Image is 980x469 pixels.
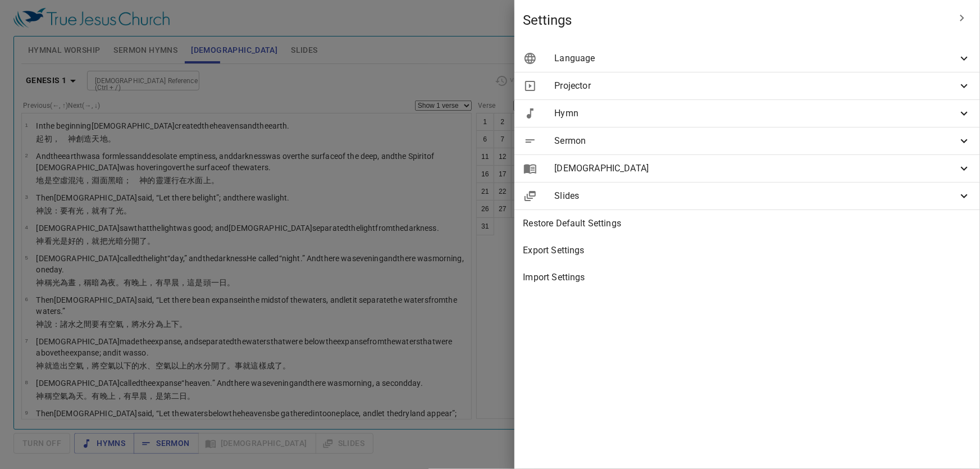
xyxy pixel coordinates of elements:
div: Projector [514,72,980,99]
span: [DEMOGRAPHIC_DATA] [555,162,958,175]
div: Export Settings [514,237,980,264]
li: 133 [250,76,272,92]
div: Slides [514,183,980,210]
span: Projector [555,79,958,93]
div: Hymn [514,100,980,127]
span: Restore Default Settings [523,217,971,230]
span: Hymn [555,107,958,120]
div: Restore Default Settings [514,210,980,237]
div: Language [514,45,980,72]
span: Language [555,52,958,65]
p: Hymns 詩 [245,49,276,58]
div: [DEMOGRAPHIC_DATA] [514,155,980,182]
div: Sermon [514,128,980,154]
span: Sermon [555,134,958,148]
div: Import Settings [514,264,980,291]
span: Settings [523,11,949,29]
div: Knowing Yourself and Doing Your Duty [6,69,213,107]
span: Export Settings [523,244,971,257]
span: Slides [555,189,958,203]
div: 認識自己各盡其職 [42,38,177,61]
span: Import Settings [523,271,971,284]
li: 156 [250,61,272,76]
